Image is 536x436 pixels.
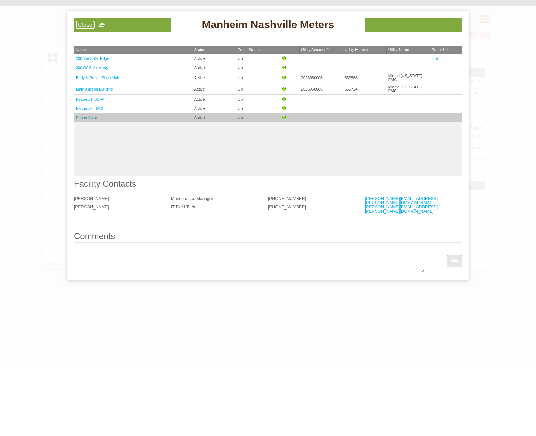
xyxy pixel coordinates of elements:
span: Maintenance Manager [171,196,213,201]
td: Middle [US_STATE] EMC [387,83,430,95]
td: Active [193,63,236,72]
span: Portal Url [432,48,448,52]
a: [PERSON_NAME][EMAIL_ADDRESS][PERSON_NAME][DOMAIN_NAME] [365,205,438,214]
span: [PHONE_NUMBER] [268,205,306,210]
td: Active [193,83,236,95]
td: 559724 [343,83,386,95]
a: Body & Recon Shop Main [76,76,120,80]
img: Up [281,115,287,120]
span: [PHONE_NUMBER] [268,196,306,201]
legend: Facility Contacts [74,180,462,190]
td: Middle [US_STATE] EMC [387,72,430,83]
td: Active [193,72,236,83]
a: Close [76,21,95,29]
span: Utility Meter # [345,48,368,52]
span: Func. Status [238,48,260,52]
td: 2026950005 [300,72,343,83]
td: Active [193,113,236,122]
th: Func. Status [236,46,280,54]
td: Up [236,83,280,95]
td: Up [236,113,280,122]
span: IT Field Tech [171,205,195,210]
td: Active [193,95,236,104]
td: Active [193,104,236,113]
a: Main Auction Building [76,87,113,91]
th: Utility Name [387,46,430,54]
span: Utility Account # [301,48,329,52]
td: Up [236,95,280,104]
th: Utility Meter # [343,46,386,54]
img: Up [281,106,287,111]
td: Active [193,54,236,63]
a: Recon #1, 3DPA [76,97,104,101]
img: Up [281,75,287,81]
span: Manheim Nashville Meters [202,18,334,32]
a: [PERSON_NAME][EMAIL_ADDRESS][PERSON_NAME][DOMAIN_NAME] [365,196,438,205]
img: Up [281,56,287,61]
td: Up [236,54,280,63]
legend: Comments [74,232,462,243]
a: 200kW Solar Array [76,66,108,70]
th: &nbsp; [280,46,300,54]
a: Recon Solar [76,116,97,120]
a: Recon #2, 3PDB [76,106,105,111]
img: Up [281,65,287,70]
span: Name [75,48,86,52]
th: Utility Account # [300,46,343,54]
td: 2026950005 [300,83,343,95]
span: [PERSON_NAME] [74,196,109,201]
td: Up [236,72,280,83]
td: Up [236,104,280,113]
span: Status [194,48,205,52]
a: Link [432,56,439,61]
th: Status [193,46,236,54]
a: 200 kW Solar Edge [76,56,109,61]
th: Name [74,46,193,54]
th: Portal Url [430,46,462,54]
img: Up [281,96,287,102]
span: Utility Name [388,48,409,52]
td: 559568 [343,72,386,83]
td: Up [236,63,280,72]
img: Up [281,86,287,92]
span: [PERSON_NAME] [74,205,109,210]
